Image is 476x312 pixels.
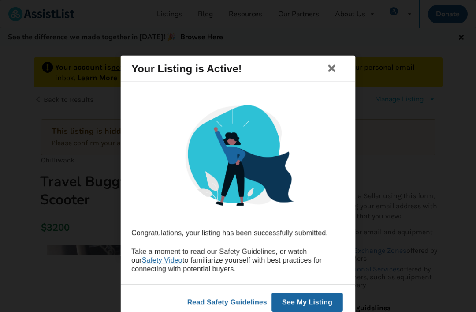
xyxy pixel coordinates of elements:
div: Congratulations, your listing has been successfully submitted. [131,229,345,237]
img: post_success [174,93,302,222]
a: Read Safety Guidelines [187,298,267,305]
div: Your Listing is Active! [131,56,242,81]
a: Safety Video [142,256,182,264]
button: See My Listing [271,293,343,311]
div: Take a moment to read our Safety Guidelines, or watch our to familiarize yourself with best pract... [131,247,345,274]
